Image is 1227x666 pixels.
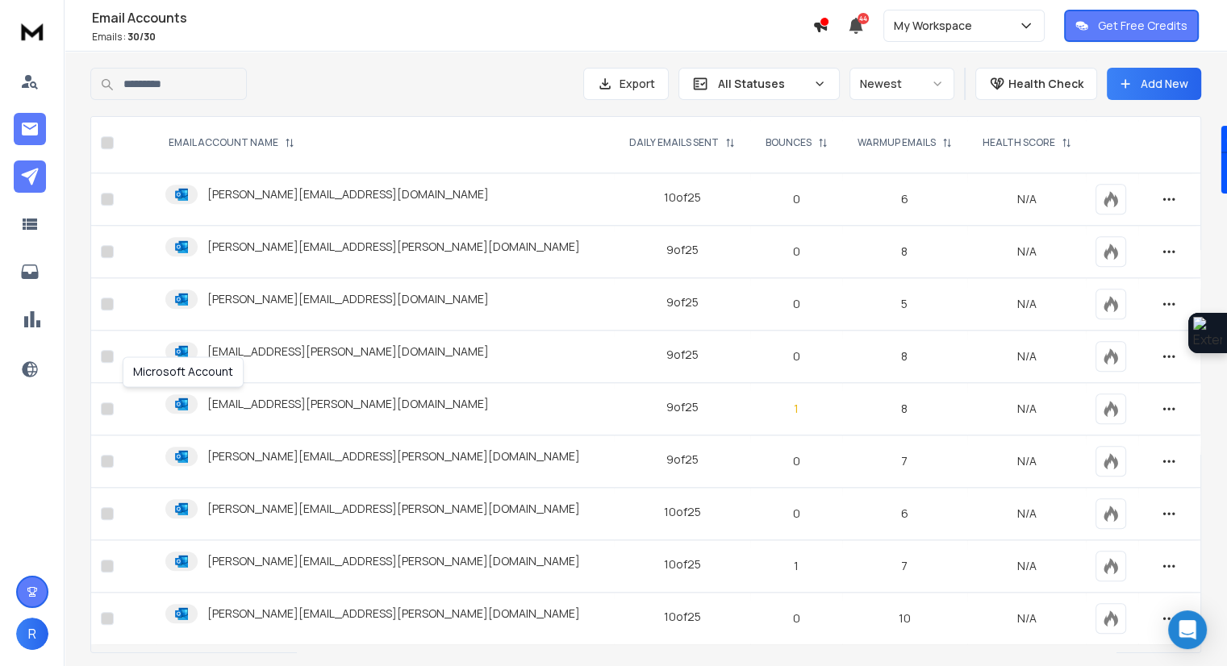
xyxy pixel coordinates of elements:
p: 0 [760,296,832,312]
p: [EMAIL_ADDRESS][PERSON_NAME][DOMAIN_NAME] [207,343,489,360]
h1: Email Accounts [92,8,812,27]
p: [PERSON_NAME][EMAIL_ADDRESS][DOMAIN_NAME] [207,291,489,307]
div: 10 of 25 [664,189,701,206]
p: My Workspace [894,18,979,34]
img: logo [16,16,48,46]
div: 9 of 25 [666,399,699,415]
div: Open Intercom Messenger [1168,610,1207,649]
button: R [16,618,48,650]
button: Get Free Credits [1064,10,1199,42]
p: N/A [977,610,1077,626]
p: 0 [760,506,832,522]
p: N/A [977,348,1077,364]
p: 0 [760,453,832,469]
div: Microsoft Account [123,356,244,387]
button: Newest [849,68,954,100]
p: N/A [977,453,1077,469]
div: EMAIL ACCOUNT NAME [169,136,294,149]
p: [EMAIL_ADDRESS][PERSON_NAME][DOMAIN_NAME] [207,396,489,412]
td: 6 [842,173,967,226]
td: 5 [842,278,967,331]
button: Health Check [975,68,1097,100]
td: 8 [842,383,967,435]
p: [PERSON_NAME][EMAIL_ADDRESS][DOMAIN_NAME] [207,186,489,202]
button: Export [583,68,669,100]
p: N/A [977,244,1077,260]
p: 0 [760,348,832,364]
p: BOUNCES [766,136,812,149]
td: 8 [842,331,967,383]
p: 1 [760,558,832,574]
p: DAILY EMAILS SENT [629,136,719,149]
span: 44 [858,13,869,24]
p: [PERSON_NAME][EMAIL_ADDRESS][PERSON_NAME][DOMAIN_NAME] [207,448,580,464]
p: Emails : [92,31,812,44]
img: Extension Icon [1193,317,1222,349]
p: HEALTH SCORE [983,136,1055,149]
p: N/A [977,558,1077,574]
p: N/A [977,191,1077,207]
td: 7 [842,435,967,488]
div: 10 of 25 [664,609,701,625]
p: [PERSON_NAME][EMAIL_ADDRESS][PERSON_NAME][DOMAIN_NAME] [207,606,580,622]
p: Health Check [1008,76,1083,92]
div: 9 of 25 [666,242,699,258]
td: 10 [842,593,967,645]
p: 0 [760,191,832,207]
p: 0 [760,610,832,626]
p: N/A [977,296,1077,312]
p: 1 [760,401,832,417]
p: N/A [977,506,1077,522]
p: [PERSON_NAME][EMAIL_ADDRESS][PERSON_NAME][DOMAIN_NAME] [207,239,580,255]
td: 8 [842,226,967,278]
p: [PERSON_NAME][EMAIL_ADDRESS][PERSON_NAME][DOMAIN_NAME] [207,553,580,569]
p: N/A [977,401,1077,417]
div: 9 of 25 [666,347,699,363]
td: 6 [842,488,967,540]
td: 7 [842,540,967,593]
p: [PERSON_NAME][EMAIL_ADDRESS][PERSON_NAME][DOMAIN_NAME] [207,501,580,517]
p: 0 [760,244,832,260]
div: 9 of 25 [666,452,699,468]
button: Add New [1107,68,1201,100]
span: 30 / 30 [127,30,156,44]
div: 10 of 25 [664,556,701,572]
p: Get Free Credits [1098,18,1187,34]
div: 9 of 25 [666,294,699,310]
p: All Statuses [718,76,807,92]
div: 10 of 25 [664,504,701,520]
p: WARMUP EMAILS [858,136,936,149]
